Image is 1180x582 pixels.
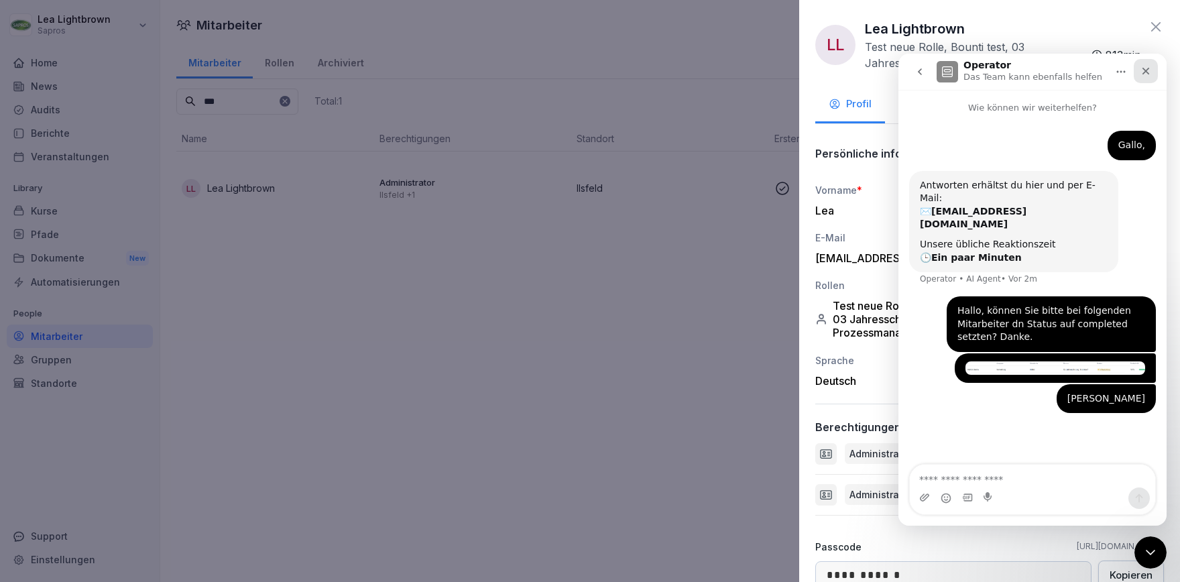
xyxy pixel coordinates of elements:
[849,447,912,461] p: Administrator
[815,204,976,217] div: Lea
[815,540,862,554] p: Passcode
[865,19,965,39] p: Lea Lightbrown
[865,39,1141,71] div: ·
[829,97,872,112] div: Profil
[1106,47,1141,63] p: 813 min
[1077,540,1164,552] a: [URL][DOMAIN_NAME]
[815,299,983,339] div: Test neue Rolle, Bounti test, 03 Jahresschulung, 19 Prozessmanagement
[815,278,983,292] div: Rollen
[815,231,983,245] div: E-Mail
[815,183,983,197] div: Vorname
[1134,536,1167,569] iframe: Intercom live chat
[815,25,855,65] div: LL
[815,420,901,434] p: Berechtigungen
[815,353,983,367] div: Sprache
[815,251,976,265] div: [EMAIL_ADDRESS][DOMAIN_NAME]
[815,147,956,160] p: Persönliche informationen
[885,87,979,123] button: Fortschritt
[865,39,1077,71] p: Test neue Rolle, Bounti test, 03 Jahresschulung, 19 Prozessmanagement
[849,487,912,502] p: Administrator
[815,374,983,388] div: Deutsch
[815,87,885,123] button: Profil
[898,54,1167,526] iframe: Intercom live chat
